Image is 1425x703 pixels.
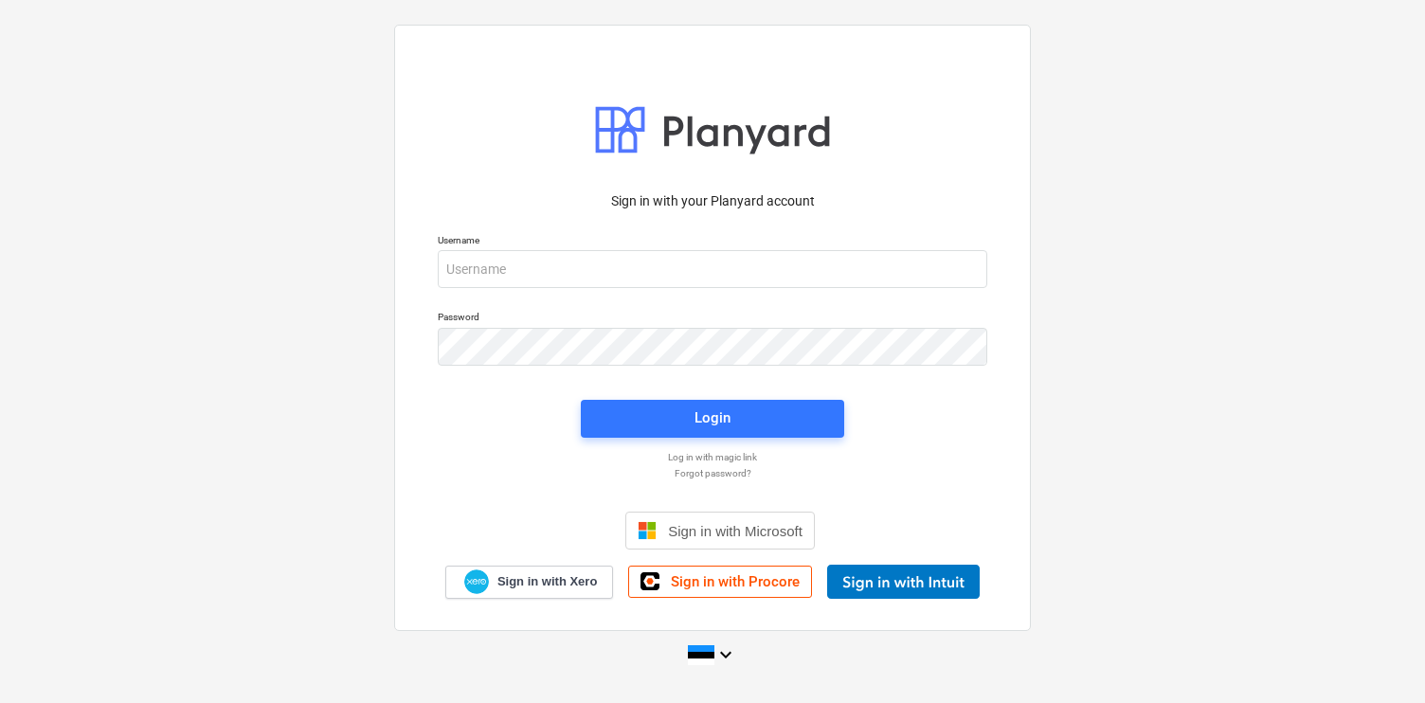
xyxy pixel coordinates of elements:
[428,451,997,463] a: Log in with magic link
[438,191,987,211] p: Sign in with your Planyard account
[438,234,987,250] p: Username
[668,523,803,539] span: Sign in with Microsoft
[464,569,489,595] img: Xero logo
[445,566,614,599] a: Sign in with Xero
[581,400,844,438] button: Login
[428,467,997,479] a: Forgot password?
[638,521,657,540] img: Microsoft logo
[438,311,987,327] p: Password
[497,573,597,590] span: Sign in with Xero
[438,250,987,288] input: Username
[714,643,737,666] i: keyboard_arrow_down
[671,573,800,590] span: Sign in with Procore
[628,566,812,598] a: Sign in with Procore
[694,406,731,430] div: Login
